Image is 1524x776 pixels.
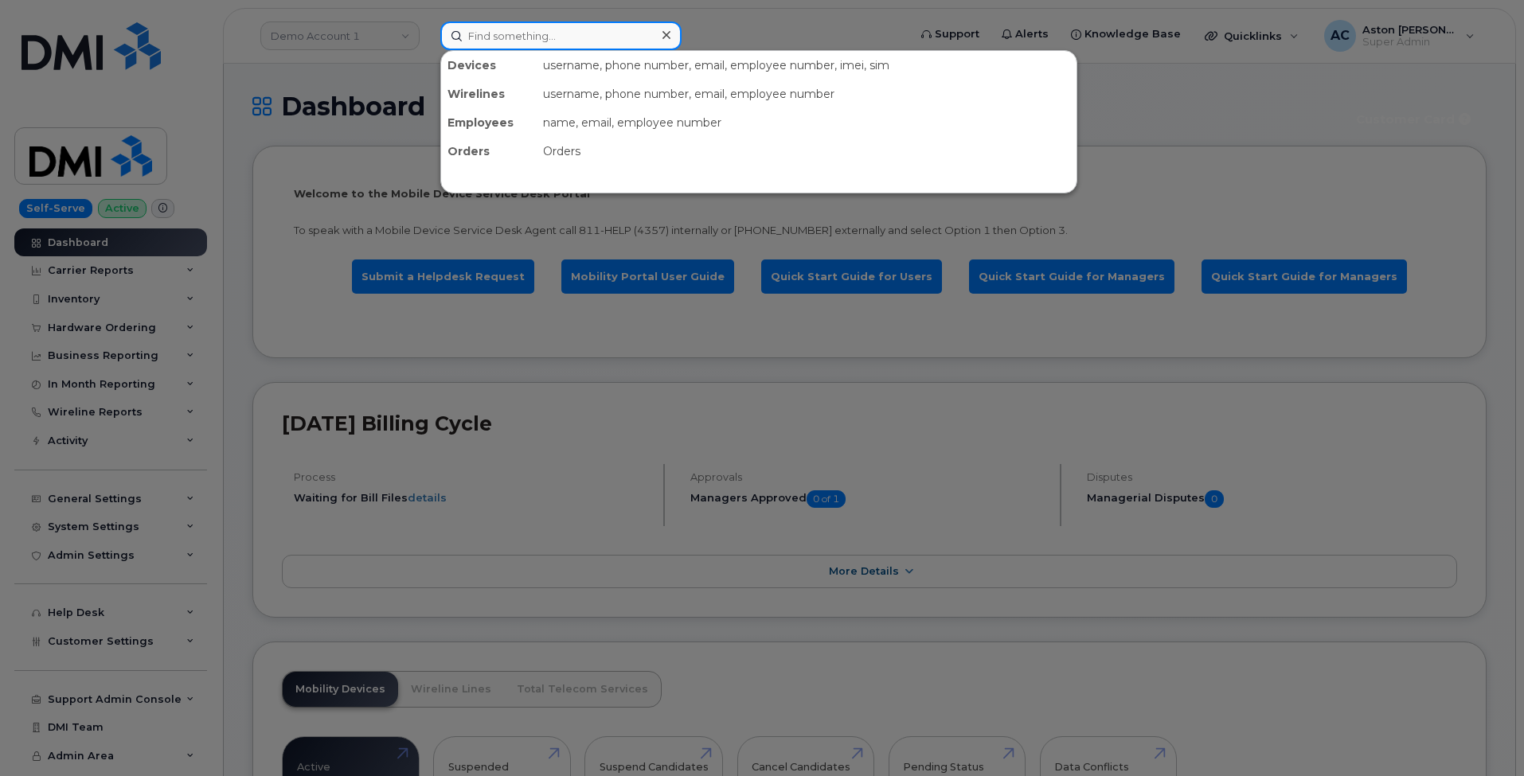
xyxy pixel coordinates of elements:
div: Orders [537,137,1077,166]
div: Employees [441,108,537,137]
div: Orders [441,137,537,166]
div: username, phone number, email, employee number [537,80,1077,108]
div: username, phone number, email, employee number, imei, sim [537,51,1077,80]
div: Devices [441,51,537,80]
div: name, email, employee number [537,108,1077,137]
div: Wirelines [441,80,537,108]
